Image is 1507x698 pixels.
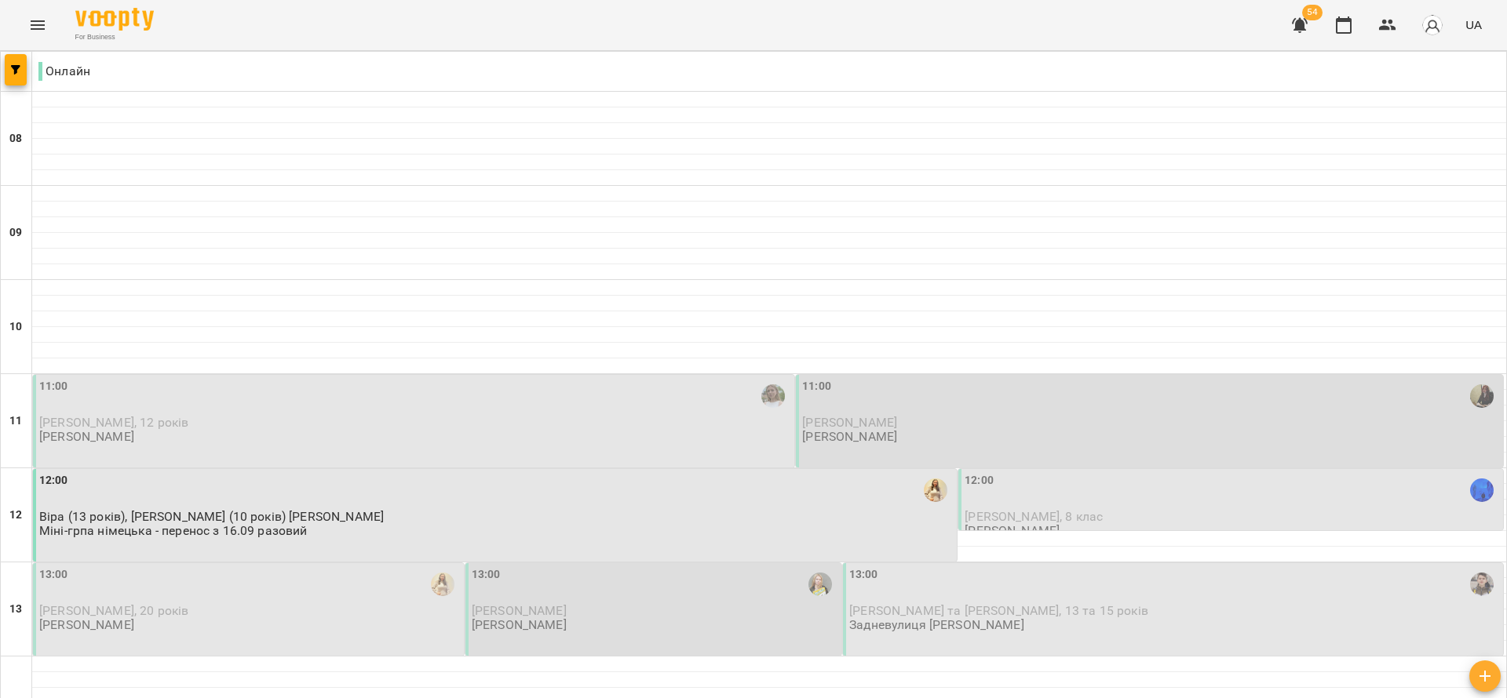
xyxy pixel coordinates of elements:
[39,618,134,631] p: [PERSON_NAME]
[849,618,1024,631] p: Задневулиця [PERSON_NAME]
[1421,14,1443,36] img: avatar_s.png
[849,603,1148,618] span: [PERSON_NAME] та [PERSON_NAME], 13 та 15 років
[1469,660,1501,692] button: Створити урок
[39,509,384,524] span: Віра (13 років), [PERSON_NAME] (10 років) [PERSON_NAME]
[1465,16,1482,33] span: UA
[39,378,68,395] label: 11:00
[1470,573,1494,596] img: Задневулиця Кирило Владиславович
[9,130,22,147] h6: 08
[965,524,1060,537] p: [PERSON_NAME]
[39,603,188,618] span: [PERSON_NAME], 20 років
[431,573,454,596] img: Богомоленко Ірина Павлівна
[75,32,154,42] span: For Business
[39,524,308,537] p: Міні-грпа німецька - перенос з 16.09 разовий
[38,62,90,81] p: Онлайн
[75,8,154,31] img: Voopty Logo
[472,566,501,583] label: 13:00
[1470,478,1494,502] img: Петренко Назарій Максимович
[965,509,1103,524] span: [PERSON_NAME], 8 клас
[965,472,994,489] label: 12:00
[472,618,567,631] p: [PERSON_NAME]
[9,413,22,430] h6: 11
[19,6,57,44] button: Menu
[808,573,832,596] img: Донець Діана Миколаївна
[1459,10,1488,39] button: UA
[802,415,897,430] span: [PERSON_NAME]
[9,318,22,336] h6: 10
[9,601,22,618] h6: 13
[1470,384,1494,408] img: Шаповалова Тетяна Андріївна
[39,566,68,583] label: 13:00
[39,430,134,443] p: [PERSON_NAME]
[802,430,897,443] p: [PERSON_NAME]
[1302,5,1323,20] span: 54
[849,566,878,583] label: 13:00
[39,472,68,489] label: 12:00
[802,378,831,395] label: 11:00
[9,507,22,524] h6: 12
[9,224,22,242] h6: 09
[39,415,188,430] span: [PERSON_NAME], 12 років
[472,603,567,618] span: [PERSON_NAME]
[924,478,947,502] img: Богомоленко Ірина Павлівна
[761,384,785,408] img: Мосійчук Яна Михайлівна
